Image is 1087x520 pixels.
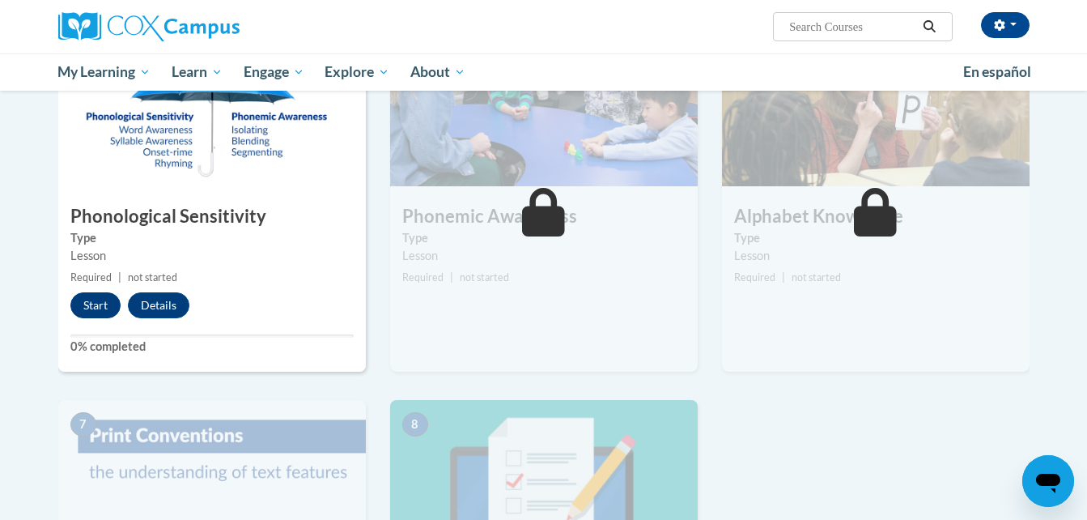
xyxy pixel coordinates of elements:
a: Learn [161,53,233,91]
img: Course Image [58,24,366,186]
button: Start [70,292,121,318]
span: About [410,62,465,82]
label: Type [70,229,354,247]
button: Account Settings [981,12,1030,38]
h3: Alphabet Knowledge [722,204,1030,229]
div: Main menu [34,53,1054,91]
span: Required [70,271,112,283]
a: My Learning [48,53,162,91]
button: Details [128,292,189,318]
span: not started [460,271,509,283]
input: Search Courses [788,17,917,36]
span: not started [128,271,177,283]
h3: Phonological Sensitivity [58,204,366,229]
a: Cox Campus [58,12,366,41]
label: 0% completed [70,338,354,356]
a: Engage [233,53,315,91]
label: Type [402,229,686,247]
a: En español [953,55,1042,89]
span: En español [963,63,1031,80]
span: 8 [402,412,428,437]
span: Required [734,271,775,283]
a: Explore [314,53,400,91]
div: Lesson [70,247,354,265]
img: Course Image [390,24,698,186]
span: Required [402,271,444,283]
span: not started [792,271,841,283]
button: Search [917,17,941,36]
span: My Learning [57,62,151,82]
img: Course Image [722,24,1030,186]
iframe: Button to launch messaging window [1022,455,1074,507]
h3: Phonemic Awareness [390,204,698,229]
img: Cox Campus [58,12,240,41]
span: | [118,271,121,283]
span: | [782,271,785,283]
div: Lesson [734,247,1017,265]
span: Engage [244,62,304,82]
label: Type [734,229,1017,247]
div: Lesson [402,247,686,265]
a: About [400,53,476,91]
span: Learn [172,62,223,82]
span: Explore [325,62,389,82]
span: | [450,271,453,283]
span: 7 [70,412,96,437]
